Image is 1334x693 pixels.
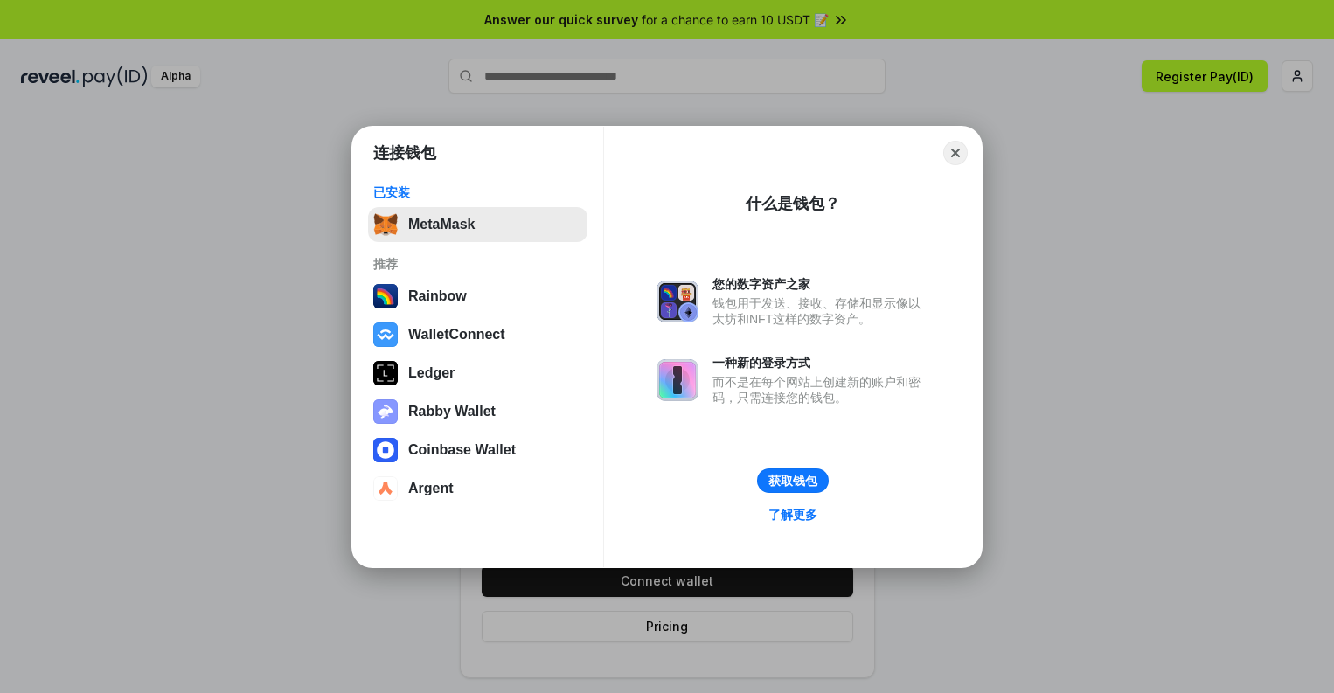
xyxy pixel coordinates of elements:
button: Close [943,141,968,165]
div: Ledger [408,365,455,381]
div: 钱包用于发送、接收、存储和显示像以太坊和NFT这样的数字资产。 [712,295,929,327]
button: Argent [368,471,587,506]
img: svg+xml,%3Csvg%20xmlns%3D%22http%3A%2F%2Fwww.w3.org%2F2000%2Fsvg%22%20width%3D%2228%22%20height%3... [373,361,398,385]
img: svg+xml,%3Csvg%20width%3D%2228%22%20height%3D%2228%22%20viewBox%3D%220%200%2028%2028%22%20fill%3D... [373,476,398,501]
img: svg+xml,%3Csvg%20width%3D%22120%22%20height%3D%22120%22%20viewBox%3D%220%200%20120%20120%22%20fil... [373,284,398,308]
div: MetaMask [408,217,475,232]
button: Ledger [368,356,587,391]
div: Rainbow [408,288,467,304]
h1: 连接钱包 [373,142,436,163]
div: Rabby Wallet [408,404,496,419]
div: 什么是钱包？ [746,193,840,214]
img: svg+xml,%3Csvg%20fill%3D%22none%22%20height%3D%2233%22%20viewBox%3D%220%200%2035%2033%22%20width%... [373,212,398,237]
div: 获取钱包 [768,473,817,489]
button: Rainbow [368,279,587,314]
img: svg+xml,%3Csvg%20xmlns%3D%22http%3A%2F%2Fwww.w3.org%2F2000%2Fsvg%22%20fill%3D%22none%22%20viewBox... [657,359,698,401]
button: Coinbase Wallet [368,433,587,468]
div: 推荐 [373,256,582,272]
div: 了解更多 [768,507,817,523]
div: 一种新的登录方式 [712,355,929,371]
div: 您的数字资产之家 [712,276,929,292]
div: Argent [408,481,454,496]
a: 了解更多 [758,503,828,526]
div: 已安装 [373,184,582,200]
button: 获取钱包 [757,468,829,493]
div: 而不是在每个网站上创建新的账户和密码，只需连接您的钱包。 [712,374,929,405]
div: WalletConnect [408,327,505,343]
button: Rabby Wallet [368,394,587,429]
div: Coinbase Wallet [408,442,516,458]
button: WalletConnect [368,317,587,352]
img: svg+xml,%3Csvg%20width%3D%2228%22%20height%3D%2228%22%20viewBox%3D%220%200%2028%2028%22%20fill%3D... [373,438,398,462]
img: svg+xml,%3Csvg%20xmlns%3D%22http%3A%2F%2Fwww.w3.org%2F2000%2Fsvg%22%20fill%3D%22none%22%20viewBox... [657,281,698,322]
img: svg+xml,%3Csvg%20xmlns%3D%22http%3A%2F%2Fwww.w3.org%2F2000%2Fsvg%22%20fill%3D%22none%22%20viewBox... [373,399,398,424]
img: svg+xml,%3Csvg%20width%3D%2228%22%20height%3D%2228%22%20viewBox%3D%220%200%2028%2028%22%20fill%3D... [373,322,398,347]
button: MetaMask [368,207,587,242]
